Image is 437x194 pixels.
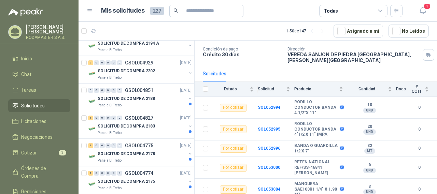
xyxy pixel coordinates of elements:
[294,87,338,91] span: Producto
[8,8,43,16] img: Logo peakr
[286,26,328,36] div: 1 - 50 de 147
[220,125,246,133] div: Por cotizar
[88,70,96,78] img: Company Logo
[287,51,420,63] p: VEREDA SANJON DE PIEDRA [GEOGRAPHIC_DATA] , [PERSON_NAME][GEOGRAPHIC_DATA]
[334,25,383,38] button: Asignado a mi
[294,160,338,176] b: RETEN NATIONAL REF/SS-46841 [PERSON_NAME]
[212,81,258,97] th: Estado
[410,164,429,171] b: 0
[26,25,70,34] p: [PERSON_NAME] [PERSON_NAME]
[125,116,153,120] p: GSOL004827
[117,60,122,65] div: 0
[98,68,155,74] p: SOLICITUD DE COMPRA 2202
[94,171,99,176] div: 0
[88,116,93,120] div: 1
[220,145,246,153] div: Por cotizar
[111,143,116,148] div: 0
[88,143,93,148] div: 1
[287,47,420,51] p: Dirección
[59,150,66,155] span: 3
[203,51,282,57] p: Crédito 30 días
[105,143,111,148] div: 0
[117,88,122,93] div: 0
[88,97,96,105] img: Company Logo
[220,104,246,112] div: Por cotizar
[410,84,423,94] span: # COTs
[363,108,376,113] div: UND
[294,143,338,154] b: BANDA O GUARDILLA 1/2 X 7"
[21,133,53,141] span: Negociaciones
[100,171,105,176] div: 0
[347,162,392,168] b: 6
[258,105,280,110] b: SOL052994
[294,121,338,137] b: RODILLO CONDUCTOR BANDA 4"1/2 X 11" IMPA
[100,116,105,120] div: 0
[364,148,375,154] div: MT
[98,103,123,108] p: Panela El Trébol
[88,171,93,176] div: 1
[347,143,392,149] b: 32
[88,114,193,136] a: 1 0 0 0 0 0 GSOL004827[DATE] Company LogoSOLICITUD DE COMPRA 2183Panela El Trébol
[21,165,64,180] span: Órdenes de Compra
[180,143,192,149] p: [DATE]
[94,116,99,120] div: 0
[105,88,111,93] div: 0
[258,87,285,91] span: Solicitud
[98,158,123,163] p: Panela El Trébol
[180,170,192,177] p: [DATE]
[258,165,280,170] a: SOL053000
[324,7,338,15] div: Todas
[258,187,280,192] a: SOL053004
[111,116,116,120] div: 0
[8,131,70,144] a: Negociaciones
[105,116,111,120] div: 0
[347,81,396,97] th: Cantidad
[21,149,37,156] span: Cotizar
[258,127,280,132] a: SOL052995
[125,171,153,176] p: GSOL004774
[125,60,153,65] p: GSOL004929
[125,143,153,148] p: GSOL004775
[88,59,193,80] a: 5 0 0 0 0 0 GSOL004929[DATE] Company LogoSOLICITUD DE COMPRA 2202Panela El Trébol
[203,47,282,51] p: Condición de pago
[111,88,116,93] div: 0
[26,35,70,40] p: RODAMASTER S.A.S.
[117,116,122,120] div: 0
[180,87,192,94] p: [DATE]
[180,60,192,66] p: [DATE]
[410,145,429,152] b: 0
[8,146,70,159] a: Cotizar3
[21,55,32,62] span: Inicio
[8,84,70,96] a: Tareas
[98,123,155,130] p: SOLICITUD DE COMPRA 2183
[21,102,45,109] span: Solicitudes
[417,5,429,17] button: 1
[94,143,99,148] div: 0
[125,88,153,93] p: GSOL004851
[396,81,410,97] th: Docs
[111,60,116,65] div: 0
[98,185,123,191] p: Panela El Trébol
[100,143,105,148] div: 0
[220,164,246,172] div: Por cotizar
[363,168,376,173] div: UND
[423,3,431,10] span: 1
[258,81,294,97] th: Solicitud
[117,143,122,148] div: 0
[150,7,164,15] span: 227
[8,162,70,182] a: Órdenes de Compra
[98,178,155,185] p: SOLICITUD DE COMPRA 2175
[389,25,429,38] button: No Leídos
[88,169,193,191] a: 1 0 0 0 0 0 GSOL004774[DATE] Company LogoSOLICITUD DE COMPRA 2175Panela El Trébol
[105,171,111,176] div: 0
[100,88,105,93] div: 0
[294,81,347,97] th: Producto
[8,52,70,65] a: Inicio
[173,8,178,13] span: search
[212,87,248,91] span: Estado
[88,88,93,93] div: 0
[88,141,193,163] a: 1 0 0 0 0 0 GSOL004775[DATE] Company LogoSOLICITUD DE COMPRA 2178Panela El Trébol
